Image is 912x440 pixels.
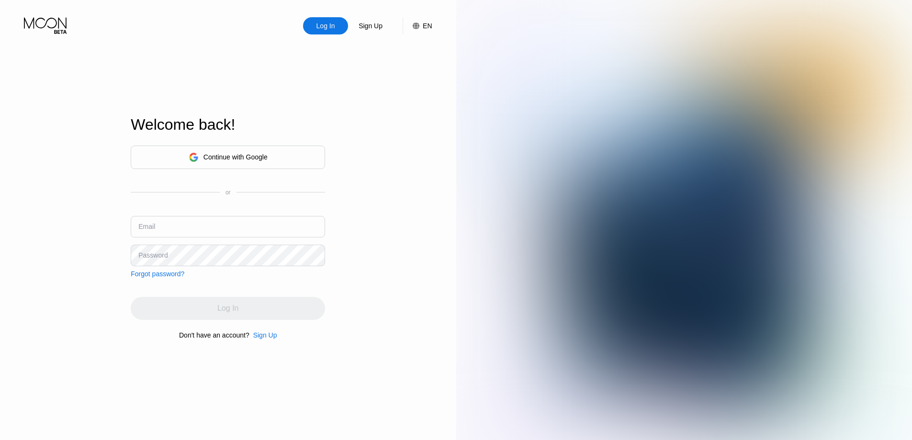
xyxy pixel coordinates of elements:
[403,17,432,34] div: EN
[358,21,383,31] div: Sign Up
[131,270,184,278] div: Forgot password?
[315,21,336,31] div: Log In
[249,331,277,339] div: Sign Up
[138,251,168,259] div: Password
[138,223,155,230] div: Email
[131,116,325,134] div: Welcome back!
[423,22,432,30] div: EN
[225,189,231,196] div: or
[874,402,904,432] iframe: Button to launch messaging window
[253,331,277,339] div: Sign Up
[303,17,348,34] div: Log In
[348,17,393,34] div: Sign Up
[203,153,268,161] div: Continue with Google
[179,331,249,339] div: Don't have an account?
[131,146,325,169] div: Continue with Google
